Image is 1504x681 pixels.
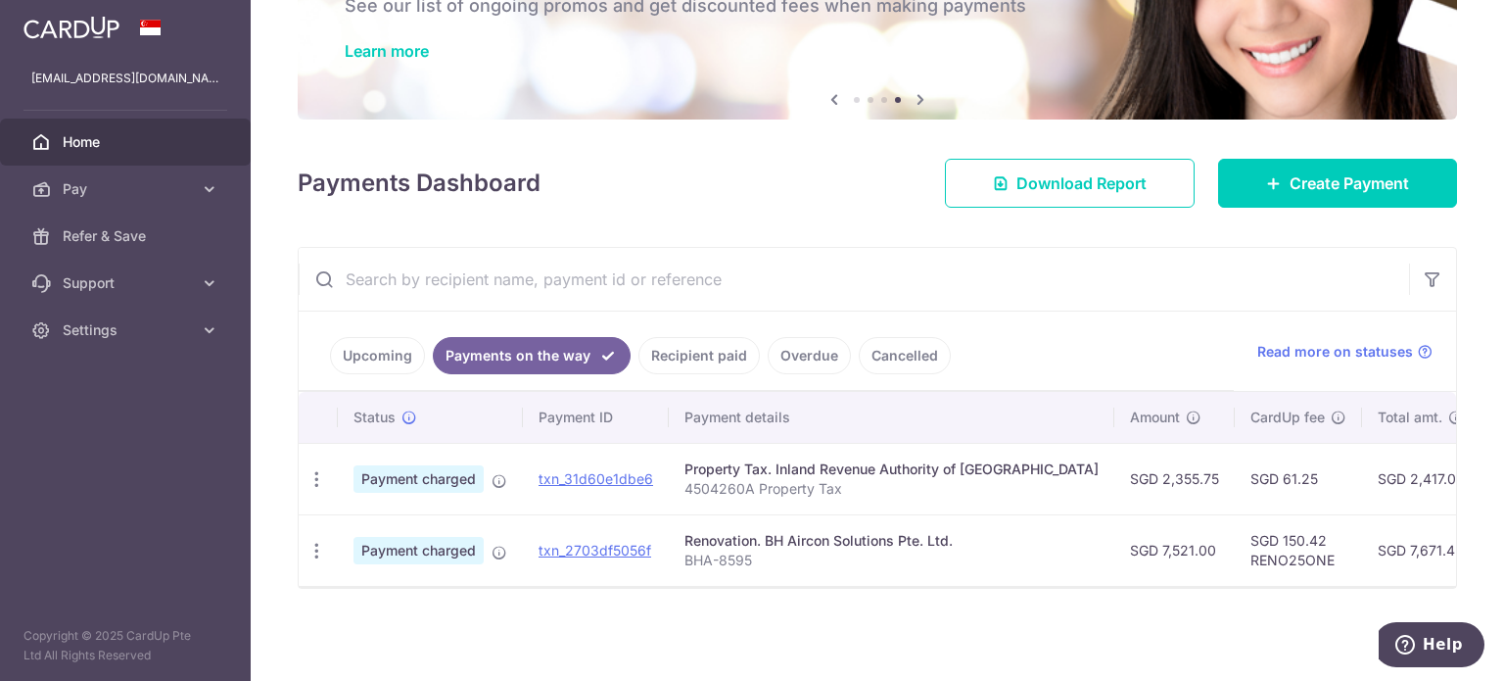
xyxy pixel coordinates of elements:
[1235,514,1362,586] td: SGD 150.42 RENO25ONE
[353,408,396,427] span: Status
[859,337,951,374] a: Cancelled
[1130,408,1180,427] span: Amount
[63,226,192,246] span: Refer & Save
[539,542,651,559] a: txn_2703df5056f
[684,531,1099,551] div: Renovation. BH Aircon Solutions Pte. Ltd.
[31,69,219,88] p: [EMAIL_ADDRESS][DOMAIN_NAME]
[353,465,484,493] span: Payment charged
[768,337,851,374] a: Overdue
[63,179,192,199] span: Pay
[684,551,1099,570] p: BHA-8595
[1114,514,1235,586] td: SGD 7,521.00
[1114,443,1235,514] td: SGD 2,355.75
[345,41,429,61] a: Learn more
[1218,159,1457,208] a: Create Payment
[684,460,1099,479] div: Property Tax. Inland Revenue Authority of [GEOGRAPHIC_DATA]
[1250,408,1325,427] span: CardUp fee
[1290,171,1409,195] span: Create Payment
[1016,171,1147,195] span: Download Report
[330,337,425,374] a: Upcoming
[1362,514,1480,586] td: SGD 7,671.42
[63,132,192,152] span: Home
[669,392,1114,443] th: Payment details
[1257,342,1433,362] a: Read more on statuses
[684,479,1099,499] p: 4504260A Property Tax
[433,337,631,374] a: Payments on the way
[353,537,484,564] span: Payment charged
[1378,408,1442,427] span: Total amt.
[1257,342,1413,362] span: Read more on statuses
[638,337,760,374] a: Recipient paid
[539,470,653,487] a: txn_31d60e1dbe6
[63,320,192,340] span: Settings
[1379,622,1484,671] iframe: Opens a widget where you can find more information
[1235,443,1362,514] td: SGD 61.25
[63,273,192,293] span: Support
[299,248,1409,311] input: Search by recipient name, payment id or reference
[298,166,540,201] h4: Payments Dashboard
[23,16,119,39] img: CardUp
[523,392,669,443] th: Payment ID
[1362,443,1480,514] td: SGD 2,417.00
[945,159,1195,208] a: Download Report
